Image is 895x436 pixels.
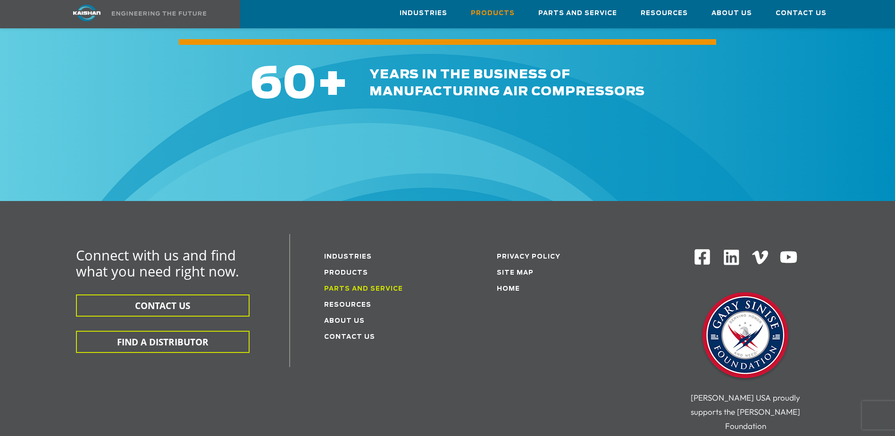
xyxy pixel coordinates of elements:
[324,270,368,276] a: Products
[400,8,447,19] span: Industries
[324,302,371,308] a: Resources
[76,246,239,280] span: Connect with us and find what you need right now.
[317,63,349,107] span: +
[698,289,793,384] img: Gary Sinise Foundation
[641,8,688,19] span: Resources
[641,0,688,26] a: Resources
[711,8,752,19] span: About Us
[779,248,798,267] img: Youtube
[497,270,534,276] a: Site Map
[711,0,752,26] a: About Us
[250,63,317,107] span: 60
[722,248,741,267] img: Linkedin
[538,8,617,19] span: Parts and Service
[76,294,250,317] button: CONTACT US
[752,251,768,264] img: Vimeo
[76,331,250,353] button: FIND A DISTRIBUTOR
[471,8,515,19] span: Products
[51,5,122,21] img: kaishan logo
[369,68,645,98] span: years in the business of manufacturing air compressors
[497,254,560,260] a: Privacy Policy
[400,0,447,26] a: Industries
[694,248,711,266] img: Facebook
[324,318,365,324] a: About Us
[776,8,827,19] span: Contact Us
[776,0,827,26] a: Contact Us
[691,393,800,431] span: [PERSON_NAME] USA proudly supports the [PERSON_NAME] Foundation
[324,334,375,340] a: Contact Us
[497,286,520,292] a: Home
[112,11,206,16] img: Engineering the future
[324,254,372,260] a: Industries
[538,0,617,26] a: Parts and Service
[471,0,515,26] a: Products
[324,286,403,292] a: Parts and service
